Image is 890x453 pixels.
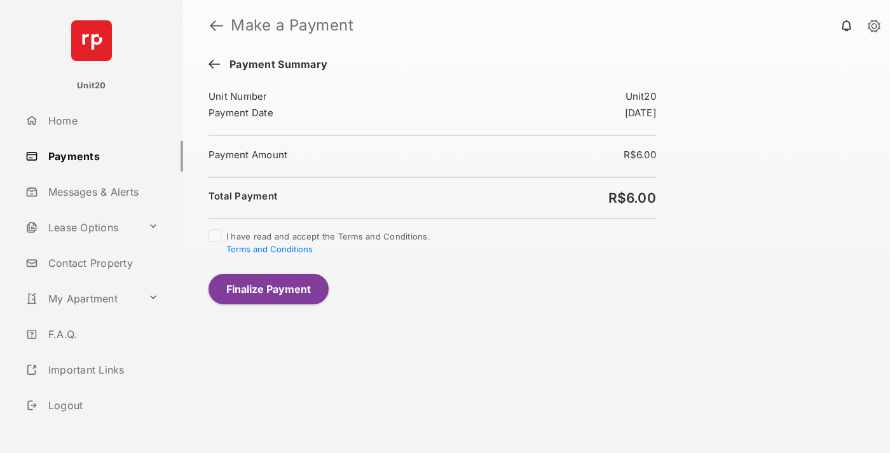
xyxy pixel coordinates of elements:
[209,274,329,304] button: Finalize Payment
[226,231,430,254] span: I have read and accept the Terms and Conditions.
[20,390,183,421] a: Logout
[223,58,327,72] span: Payment Summary
[231,18,353,33] strong: Make a Payment
[20,319,183,349] a: F.A.Q.
[20,248,183,278] a: Contact Property
[20,177,183,207] a: Messages & Alerts
[77,79,106,92] p: Unit20
[226,244,313,254] button: I have read and accept the Terms and Conditions.
[20,105,183,136] a: Home
[20,355,163,385] a: Important Links
[20,212,143,243] a: Lease Options
[71,20,112,61] img: svg+xml;base64,PHN2ZyB4bWxucz0iaHR0cDovL3d3dy53My5vcmcvMjAwMC9zdmciIHdpZHRoPSI2NCIgaGVpZ2h0PSI2NC...
[20,283,143,314] a: My Apartment
[20,141,183,172] a: Payments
